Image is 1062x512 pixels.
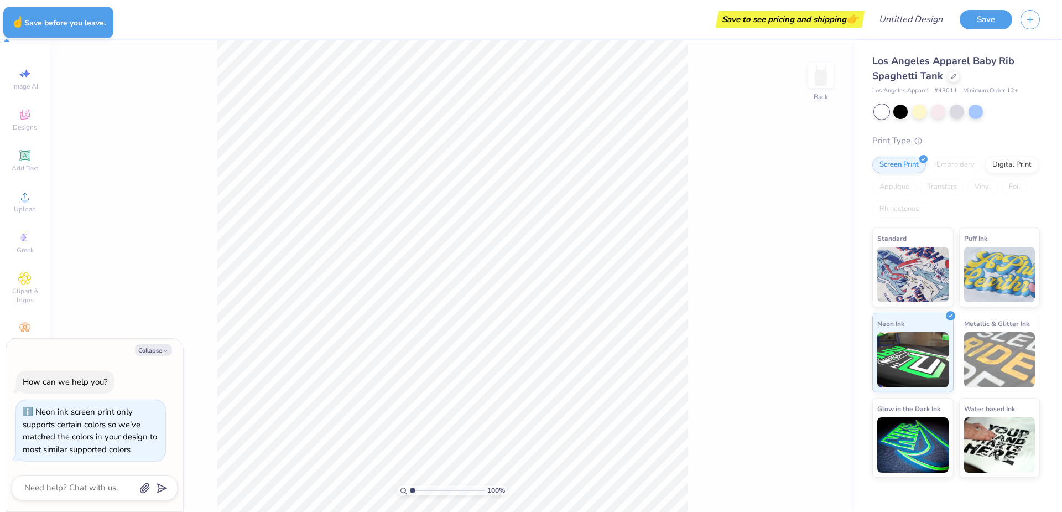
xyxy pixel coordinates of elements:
[964,318,1029,329] span: Metallic & Glitter Ink
[963,86,1018,96] span: Minimum Order: 12 +
[877,417,949,473] img: Glow in the Dark Ink
[23,376,108,387] div: How can we help you?
[810,64,832,86] img: Back
[985,157,1039,173] div: Digital Print
[929,157,982,173] div: Embroidery
[487,485,505,495] span: 100 %
[967,179,998,195] div: Vinyl
[846,12,858,25] span: 👉
[877,403,940,415] span: Glow in the Dark Ink
[6,287,44,304] span: Clipart & logos
[960,10,1012,29] button: Save
[870,8,951,30] input: Untitled Design
[12,82,38,91] span: Image AI
[877,318,904,329] span: Neon Ink
[135,344,172,356] button: Collapse
[23,406,157,455] div: Neon ink screen print only supports certain colors so we’ve matched the colors in your design to ...
[872,54,1014,82] span: Los Angeles Apparel Baby Rib Spaghetti Tank
[872,135,1040,147] div: Print Type
[920,179,964,195] div: Transfers
[872,157,926,173] div: Screen Print
[877,332,949,387] img: Neon Ink
[872,86,929,96] span: Los Angeles Apparel
[877,247,949,302] img: Standard
[877,232,907,244] span: Standard
[964,332,1035,387] img: Metallic & Glitter Ink
[12,337,38,345] span: Decorate
[934,86,957,96] span: # 43011
[719,11,862,28] div: Save to see pricing and shipping
[964,417,1035,473] img: Water based Ink
[964,403,1015,415] span: Water based Ink
[17,246,34,255] span: Greek
[964,232,987,244] span: Puff Ink
[872,179,917,195] div: Applique
[814,92,828,102] div: Back
[872,201,926,218] div: Rhinestones
[12,164,38,173] span: Add Text
[964,247,1035,302] img: Puff Ink
[1002,179,1028,195] div: Foil
[13,123,37,132] span: Designs
[14,205,36,214] span: Upload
